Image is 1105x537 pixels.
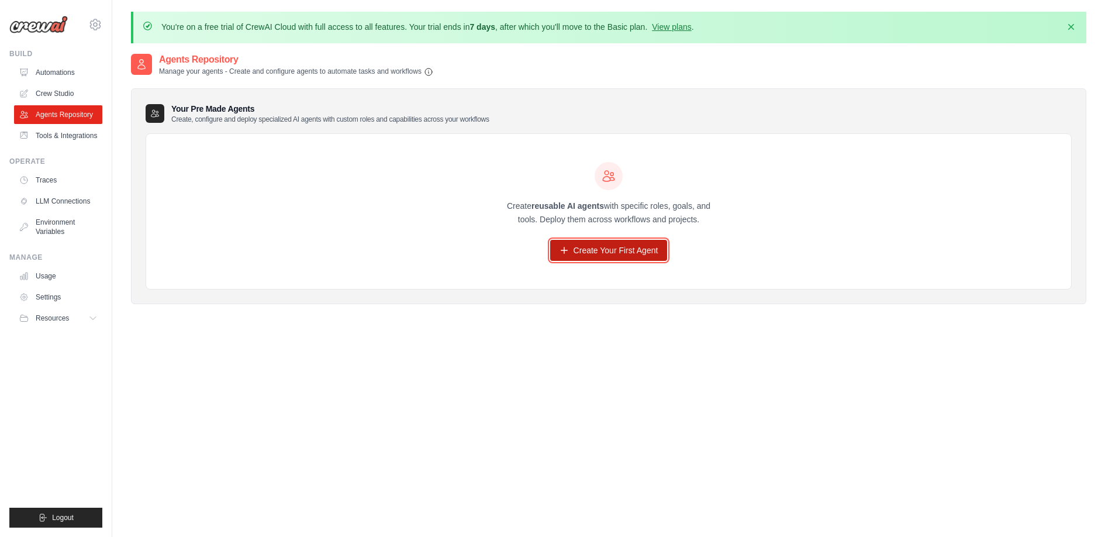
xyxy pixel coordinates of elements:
[14,309,102,328] button: Resources
[14,84,102,103] a: Crew Studio
[14,126,102,145] a: Tools & Integrations
[36,314,69,323] span: Resources
[171,103,489,124] h3: Your Pre Made Agents
[14,63,102,82] a: Automations
[531,201,604,211] strong: reusable AI agents
[159,67,433,77] p: Manage your agents - Create and configure agents to automate tasks and workflows
[161,21,694,33] p: You're on a free trial of CrewAI Cloud with full access to all features. Your trial ends in , aft...
[9,157,102,166] div: Operate
[14,192,102,211] a: LLM Connections
[469,22,495,32] strong: 7 days
[9,49,102,58] div: Build
[652,22,691,32] a: View plans
[14,267,102,285] a: Usage
[9,16,68,33] img: Logo
[52,513,74,522] span: Logout
[550,240,668,261] a: Create Your First Agent
[9,508,102,528] button: Logout
[14,105,102,124] a: Agents Repository
[159,53,433,67] h2: Agents Repository
[14,288,102,307] a: Settings
[14,213,102,241] a: Environment Variables
[14,171,102,190] a: Traces
[9,253,102,262] div: Manage
[496,199,721,226] p: Create with specific roles, goals, and tools. Deploy them across workflows and projects.
[171,115,489,124] p: Create, configure and deploy specialized AI agents with custom roles and capabilities across your...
